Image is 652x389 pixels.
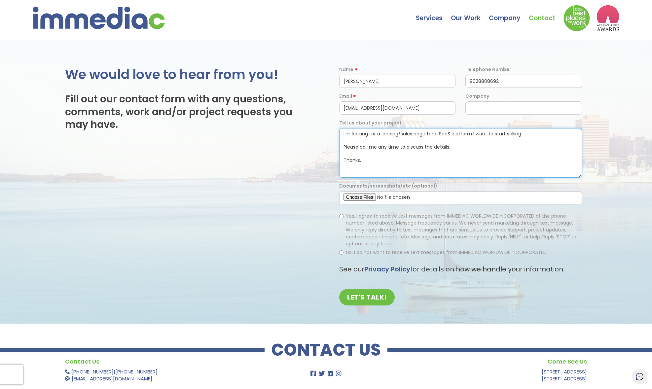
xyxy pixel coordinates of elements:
img: logo2_wea_nobg.webp [597,5,620,31]
a: [PHONE_NUMBER] [115,368,158,375]
a: Services [416,2,451,25]
h4: Come See Us [375,357,587,367]
a: [EMAIL_ADDRESS][DOMAIN_NAME] [72,375,152,382]
span: Yes, I agree to receive text messages from IMMEDIAC WORLDWIDE INCORPORATED at the phone number li... [346,213,576,247]
h4: Contact Us [65,357,277,367]
a: [PHONE_NUMBER] [71,368,114,375]
p: See our for details on how we handle your information. [339,264,582,274]
label: Company [465,93,489,100]
h3: Fill out our contact form with any questions, comments, work and/or project requests you may have. [65,93,313,131]
label: Tell us about your project [339,120,402,126]
a: [STREET_ADDRESS][STREET_ADDRESS] [542,368,587,382]
label: Telephone Number [465,66,511,73]
a: Contact [529,2,563,25]
h2: We would love to hear from you! [65,66,313,83]
input: Yes, I agree to receive text messages from IMMEDIAC WORLDWIDE INCORPORATED at the phone number li... [339,214,344,218]
span: No, I do not want to receive text messages from IMMEDIAC WORLDWIDE INCORPORATED. [346,249,548,256]
a: Privacy Policy [364,265,410,274]
label: Email [339,93,352,100]
h2: CONTACT US [265,343,387,357]
img: immediac [33,7,165,29]
p: | [65,368,277,382]
img: Down [563,5,590,31]
a: Company [489,2,529,25]
label: Name [339,66,353,73]
input: LET'S TALK! [339,289,395,305]
input: No, I do not want to receive text messages from IMMEDIAC WORLDWIDE INCORPORATED. [339,250,344,255]
label: Documents/screenshots/etc (optional) [339,183,437,190]
a: Our Work [451,2,489,25]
